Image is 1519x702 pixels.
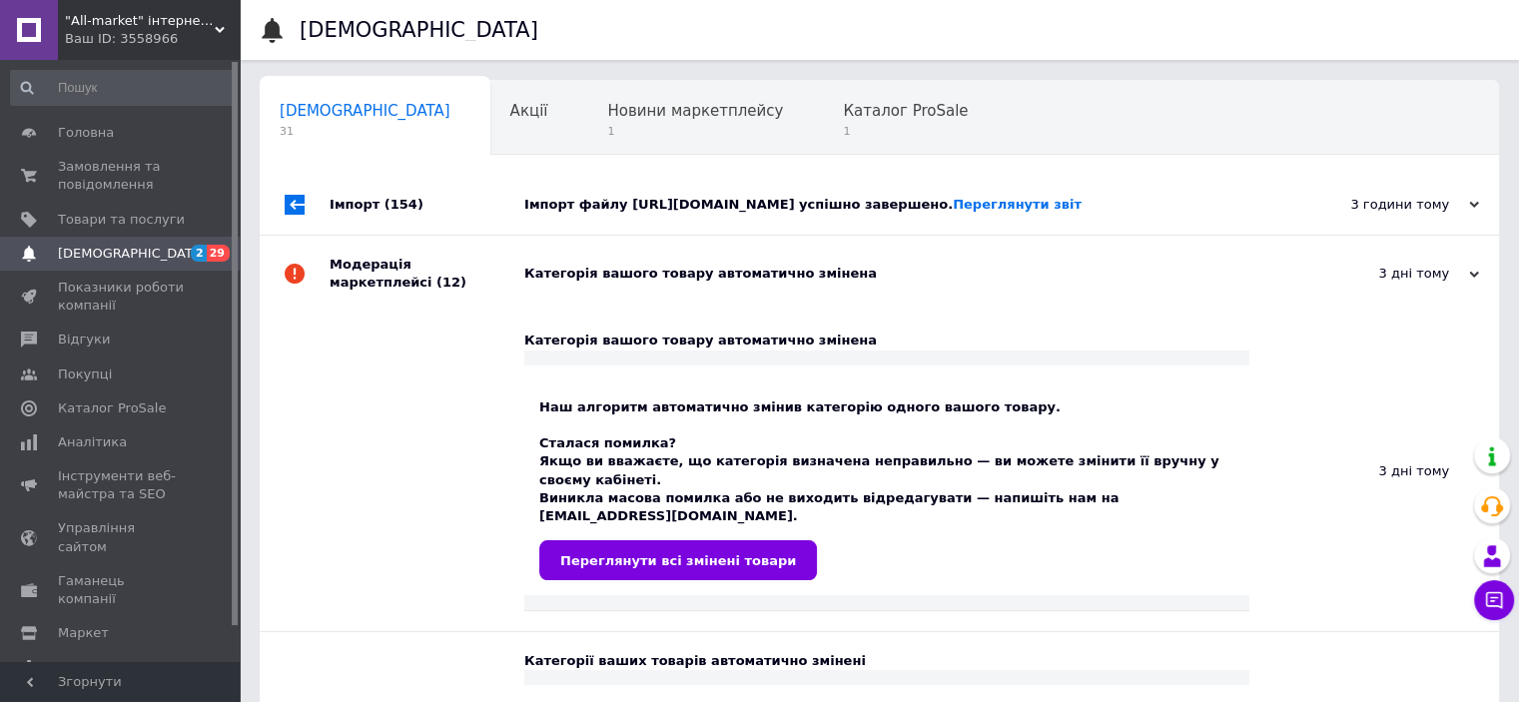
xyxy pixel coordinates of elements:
span: Головна [58,124,114,142]
span: 2 [191,245,207,262]
div: Категорія вашого товару автоматично змінена [524,265,1279,283]
span: Показники роботи компанії [58,279,185,315]
span: (154) [384,197,423,212]
span: Новини маркетплейсу [607,102,783,120]
span: Товари та послуги [58,211,185,229]
div: Категорія вашого товару автоматично змінена [524,332,1249,350]
span: Замовлення та повідомлення [58,158,185,194]
span: [DEMOGRAPHIC_DATA] [280,102,450,120]
span: Управління сайтом [58,519,185,555]
div: 3 дні тому [1279,265,1479,283]
div: Наш алгоритм автоматично змінив категорію одного вашого товару. Cталася помилка? Якщо ви вважаєте... [539,380,1234,581]
span: Аналітика [58,433,127,451]
button: Чат з покупцем [1474,580,1514,620]
span: Відгуки [58,331,110,349]
div: 3 години тому [1279,196,1479,214]
span: (12) [436,275,466,290]
h1: [DEMOGRAPHIC_DATA] [300,18,538,42]
span: Інструменти веб-майстра та SEO [58,467,185,503]
span: 31 [280,124,450,139]
span: Маркет [58,624,109,642]
div: Категорії ваших товарів автоматично змінені [524,652,1249,670]
span: 1 [843,124,968,139]
span: 29 [207,245,230,262]
a: Переглянути звіт [953,197,1082,212]
span: Каталог ProSale [58,399,166,417]
div: Імпорт файлу [URL][DOMAIN_NAME] успішно завершено. [524,196,1279,214]
span: Переглянути всі змінені товари [560,553,796,568]
div: Імпорт [330,175,524,235]
span: "All-market" інтернет-магазин потрібних товарів [65,12,215,30]
span: Покупці [58,365,112,383]
div: Модерація маркетплейсі [330,236,524,312]
input: Пошук [10,70,236,106]
span: [DEMOGRAPHIC_DATA] [58,245,206,263]
div: 3 дні тому [1249,312,1499,631]
span: Гаманець компанії [58,572,185,608]
a: Переглянути всі змінені товари [539,540,817,580]
span: 1 [607,124,783,139]
span: Налаштування [58,658,160,676]
div: Ваш ID: 3558966 [65,30,240,48]
span: Акції [510,102,548,120]
span: Каталог ProSale [843,102,968,120]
